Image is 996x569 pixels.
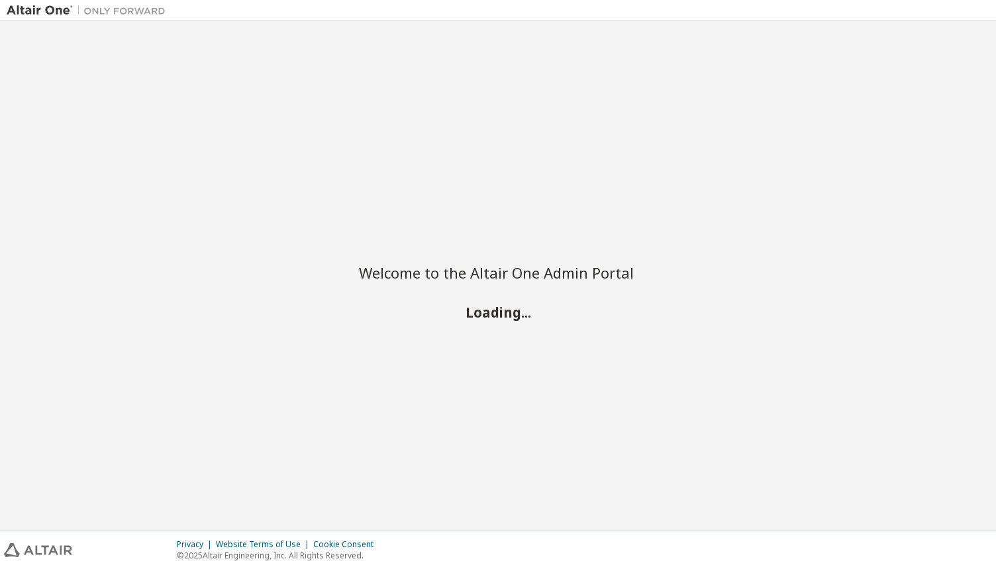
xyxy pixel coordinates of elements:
[216,539,313,550] div: Website Terms of Use
[359,263,637,282] h2: Welcome to the Altair One Admin Portal
[4,543,72,557] img: altair_logo.svg
[177,550,381,561] p: © 2025 Altair Engineering, Inc. All Rights Reserved.
[359,304,637,321] h2: Loading...
[177,539,216,550] div: Privacy
[7,4,172,17] img: Altair One
[313,539,381,550] div: Cookie Consent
